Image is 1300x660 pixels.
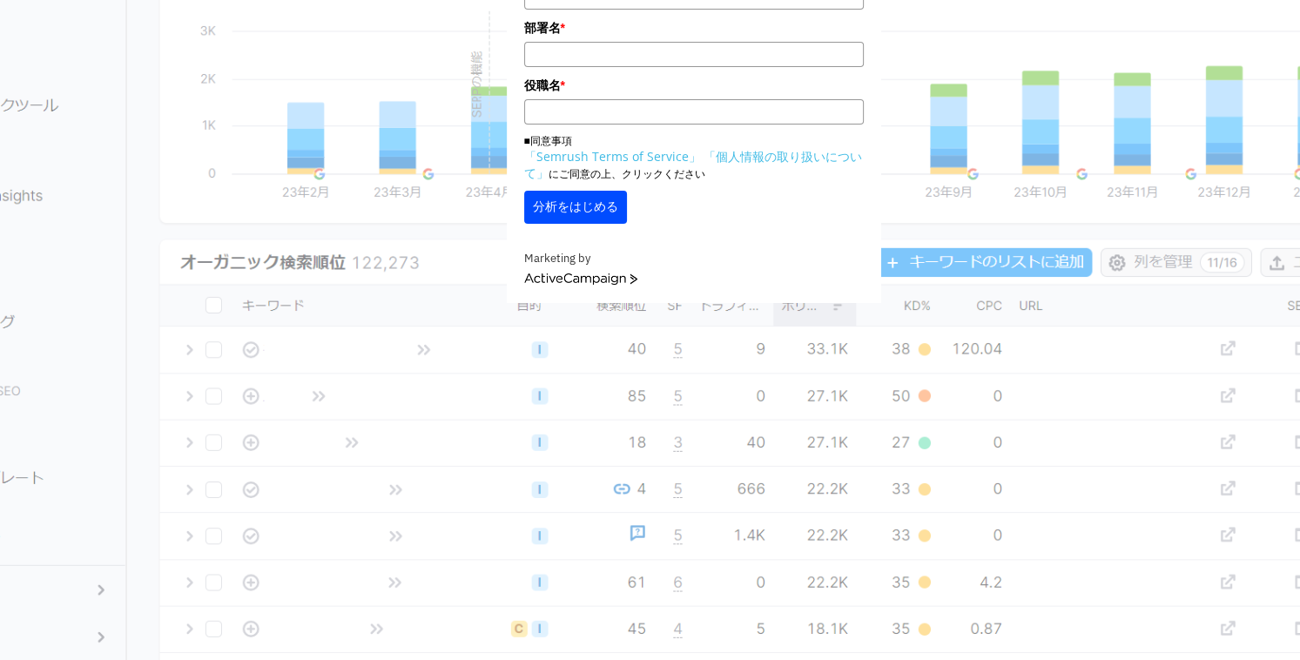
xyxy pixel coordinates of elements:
[524,148,701,165] a: 「Semrush Terms of Service」
[524,76,864,95] label: 役職名
[524,18,864,37] label: 部署名
[524,148,862,181] a: 「個人情報の取り扱いについて」
[524,250,864,268] div: Marketing by
[524,133,864,182] p: ■同意事項 にご同意の上、クリックください
[524,191,627,224] button: 分析をはじめる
